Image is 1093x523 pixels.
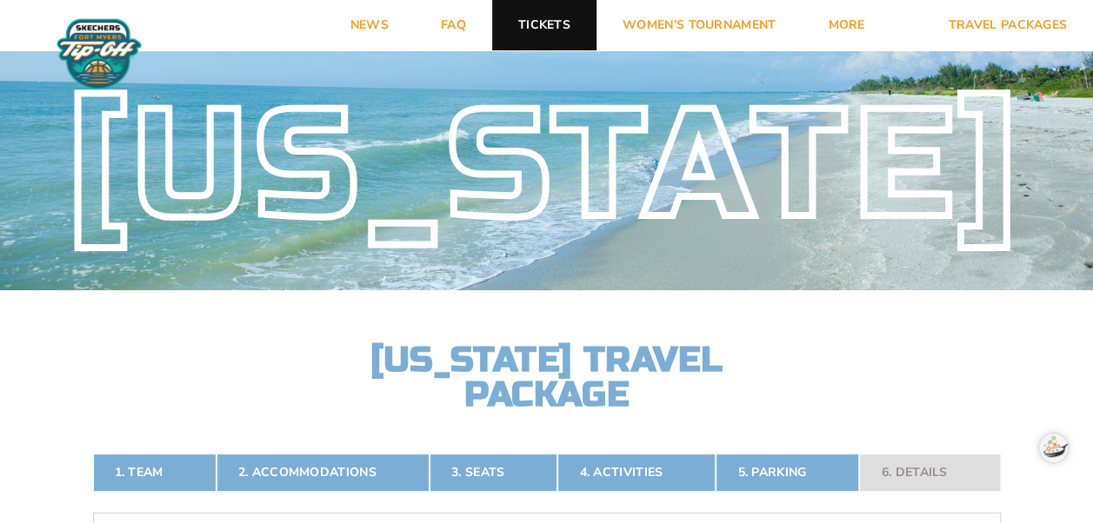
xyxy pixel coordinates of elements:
a: 4. Activities [557,453,716,492]
a: 1. Team [93,453,217,492]
img: Fort Myers Tip-Off [52,17,146,90]
a: 3. Seats [430,453,557,492]
h2: [US_STATE] Travel Package [356,342,738,412]
a: 2. Accommodations [217,453,430,492]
